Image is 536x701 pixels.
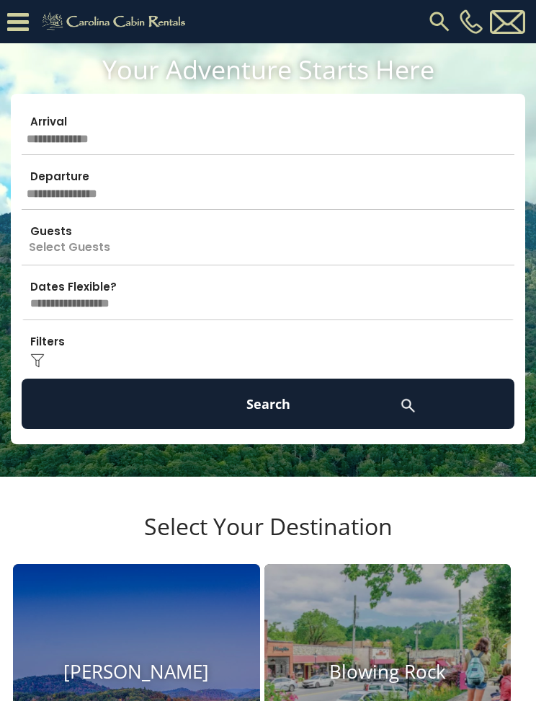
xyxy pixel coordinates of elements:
[13,661,260,683] h4: [PERSON_NAME]
[264,661,512,683] h4: Blowing Rock
[426,9,452,35] img: search-regular.svg
[399,397,417,415] img: search-regular-white.png
[22,214,514,265] p: Select Guests
[36,10,195,33] img: Khaki-logo.png
[11,54,525,85] h1: Your Adventure Starts Here
[11,513,525,563] h3: Select Your Destination
[456,9,486,34] a: [PHONE_NUMBER]
[30,353,45,368] img: filter--v1.png
[22,379,514,429] button: Search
